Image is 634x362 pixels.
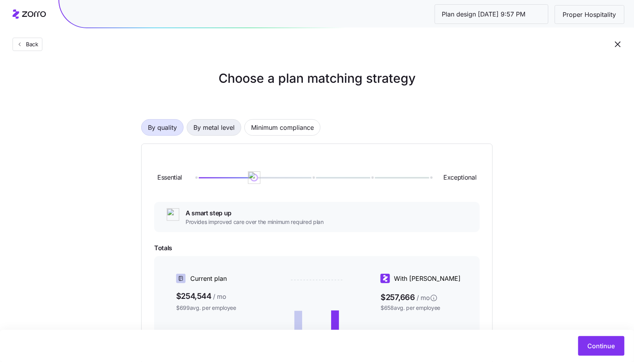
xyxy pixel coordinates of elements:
[186,218,324,226] span: Provides improved care over the minimum required plan
[193,120,235,135] span: By metal level
[176,274,263,284] div: Current plan
[588,341,615,351] span: Continue
[176,304,263,312] span: $699 avg. per employee
[381,290,467,302] span: $257,666
[187,119,241,136] button: By metal level
[23,40,38,48] span: Back
[122,69,512,88] h1: Choose a plan matching strategy
[417,293,430,303] span: / mo
[244,119,321,136] button: Minimum compliance
[186,208,324,218] span: A smart step up
[167,208,179,221] img: ai-icon.png
[154,243,480,253] span: Totals
[13,38,42,51] button: Back
[251,120,314,135] span: Minimum compliance
[213,292,226,302] span: / mo
[157,173,182,182] span: Essential
[557,10,623,20] span: Proper Hospitality
[444,173,477,182] span: Exceptional
[381,274,467,284] div: With [PERSON_NAME]
[176,290,263,302] span: $254,544
[381,304,467,312] span: $658 avg. per employee
[248,171,261,184] img: ai-icon.png
[141,119,184,136] button: By quality
[148,120,177,135] span: By quality
[578,336,625,356] button: Continue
